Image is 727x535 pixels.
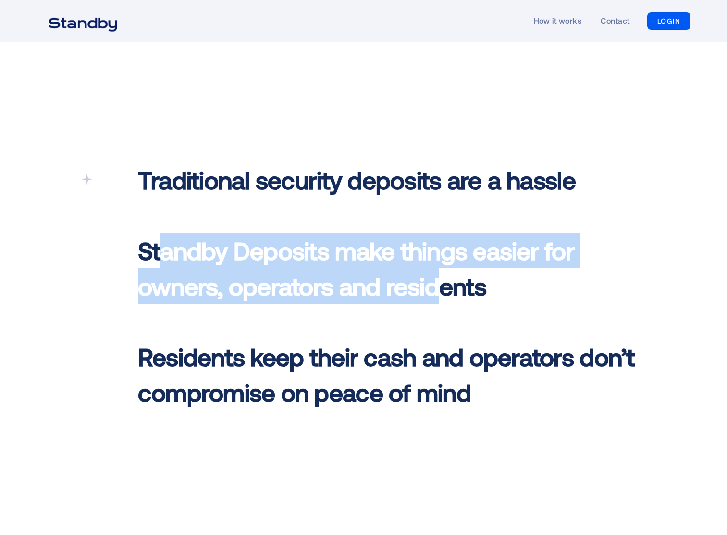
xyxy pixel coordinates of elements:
[138,342,635,407] span: Residents keep their cash and operators don’t compromise on peace of mind
[138,165,576,194] span: Traditional security deposits are a hassle
[37,12,129,31] a: home
[647,12,691,30] a: LOGIN
[138,162,637,410] p: ‍
[138,236,574,300] span: Standby Deposits make things easier for owners, operators and residents ‍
